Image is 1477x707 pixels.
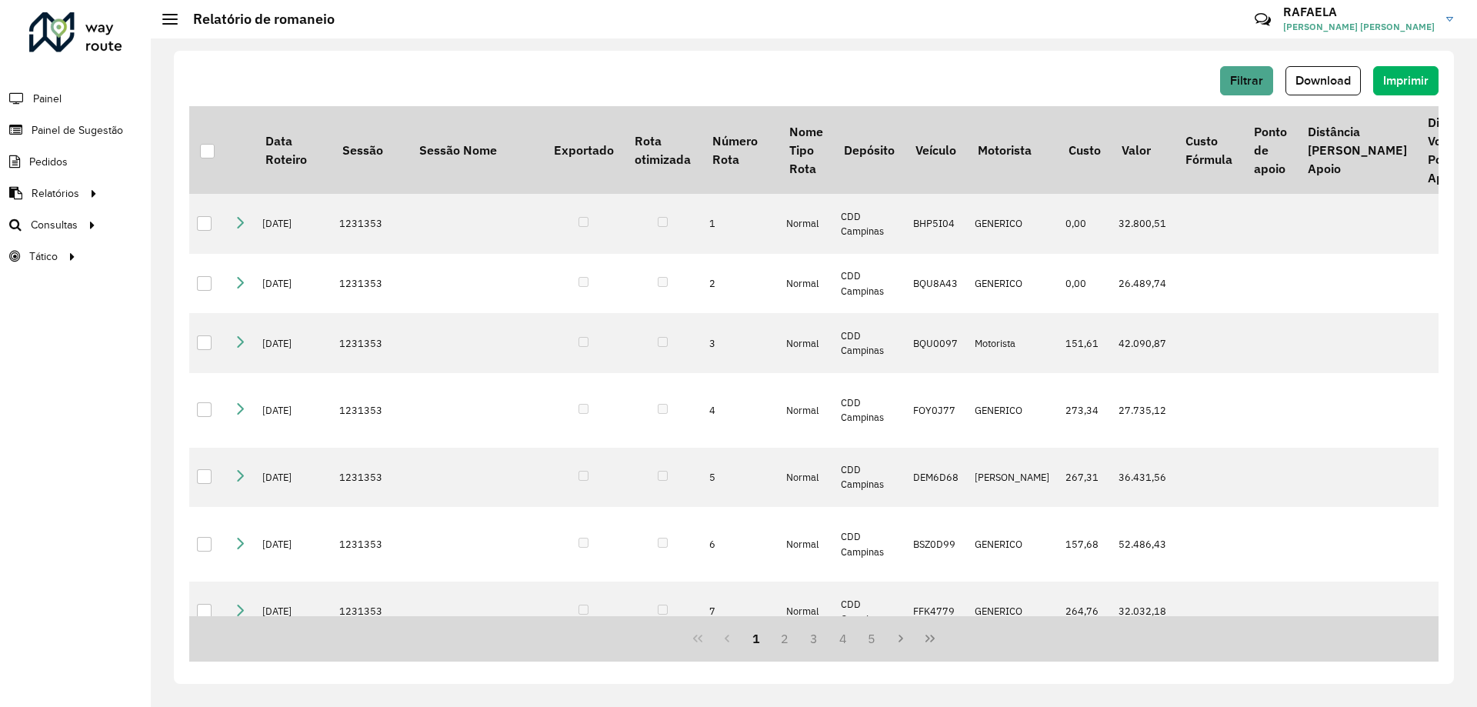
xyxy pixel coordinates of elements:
[833,507,905,582] td: CDD Campinas
[178,11,335,28] h2: Relatório de romaneio
[1058,507,1111,582] td: 157,68
[1111,448,1175,508] td: 36.431,56
[29,248,58,265] span: Tático
[702,582,779,642] td: 7
[742,624,771,653] button: 1
[1283,20,1435,34] span: [PERSON_NAME] [PERSON_NAME]
[1373,66,1439,95] button: Imprimir
[905,313,967,373] td: BQU0097
[702,106,779,194] th: Número Rota
[1175,106,1242,194] th: Custo Fórmula
[967,373,1058,448] td: GENERICO
[255,448,332,508] td: [DATE]
[702,373,779,448] td: 4
[1058,373,1111,448] td: 273,34
[886,624,915,653] button: Next Page
[1111,106,1175,194] th: Valor
[779,582,833,642] td: Normal
[779,254,833,314] td: Normal
[799,624,829,653] button: 3
[905,448,967,508] td: DEM6D68
[1297,106,1417,194] th: Distância [PERSON_NAME] Apoio
[833,582,905,642] td: CDD Campinas
[1058,106,1111,194] th: Custo
[905,254,967,314] td: BQU8A43
[779,194,833,254] td: Normal
[1111,373,1175,448] td: 27.735,12
[702,194,779,254] td: 1
[967,254,1058,314] td: GENERICO
[905,507,967,582] td: BSZ0D99
[1246,3,1279,36] a: Contato Rápido
[32,185,79,202] span: Relatórios
[905,582,967,642] td: FFK4779
[967,313,1058,373] td: Motorista
[779,507,833,582] td: Normal
[833,106,905,194] th: Depósito
[967,194,1058,254] td: GENERICO
[332,313,408,373] td: 1231353
[702,507,779,582] td: 6
[29,154,68,170] span: Pedidos
[255,106,332,194] th: Data Roteiro
[1111,582,1175,642] td: 32.032,18
[858,624,887,653] button: 5
[833,448,905,508] td: CDD Campinas
[905,106,967,194] th: Veículo
[905,373,967,448] td: FOY0J77
[702,313,779,373] td: 3
[332,194,408,254] td: 1231353
[1220,66,1273,95] button: Filtrar
[770,624,799,653] button: 2
[32,122,123,138] span: Painel de Sugestão
[543,106,624,194] th: Exportado
[779,448,833,508] td: Normal
[833,313,905,373] td: CDD Campinas
[624,106,701,194] th: Rota otimizada
[833,194,905,254] td: CDD Campinas
[967,507,1058,582] td: GENERICO
[1383,74,1429,87] span: Imprimir
[1111,507,1175,582] td: 52.486,43
[779,373,833,448] td: Normal
[1111,194,1175,254] td: 32.800,51
[255,373,332,448] td: [DATE]
[255,582,332,642] td: [DATE]
[779,106,833,194] th: Nome Tipo Rota
[332,106,408,194] th: Sessão
[332,254,408,314] td: 1231353
[1058,194,1111,254] td: 0,00
[255,254,332,314] td: [DATE]
[1058,582,1111,642] td: 264,76
[408,106,543,194] th: Sessão Nome
[915,624,945,653] button: Last Page
[833,373,905,448] td: CDD Campinas
[1058,254,1111,314] td: 0,00
[33,91,62,107] span: Painel
[1283,5,1435,19] h3: RAFAELA
[967,448,1058,508] td: [PERSON_NAME]
[1230,74,1263,87] span: Filtrar
[905,194,967,254] td: BHP5I04
[779,313,833,373] td: Normal
[702,254,779,314] td: 2
[1111,254,1175,314] td: 26.489,74
[1111,313,1175,373] td: 42.090,87
[31,217,78,233] span: Consultas
[255,313,332,373] td: [DATE]
[833,254,905,314] td: CDD Campinas
[967,582,1058,642] td: GENERICO
[332,448,408,508] td: 1231353
[332,507,408,582] td: 1231353
[332,582,408,642] td: 1231353
[1295,74,1351,87] span: Download
[1058,448,1111,508] td: 267,31
[255,507,332,582] td: [DATE]
[1058,313,1111,373] td: 151,61
[1243,106,1297,194] th: Ponto de apoio
[1285,66,1361,95] button: Download
[702,448,779,508] td: 5
[332,373,408,448] td: 1231353
[255,194,332,254] td: [DATE]
[967,106,1058,194] th: Motorista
